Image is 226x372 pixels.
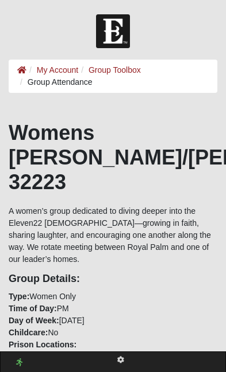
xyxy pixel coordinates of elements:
a: My Account [37,65,78,75]
strong: Time of Day: [9,304,57,313]
strong: Type: [9,292,29,301]
h4: Group Details: [9,273,217,285]
strong: Day of Week: [9,316,59,325]
li: Group Attendance [17,76,93,88]
a: Page Properties (Alt+P) [110,352,131,369]
a: Web cache enabled [16,357,22,369]
strong: Prison Locations: [9,340,76,349]
h1: Womens [PERSON_NAME]/[PERSON_NAME]/[PERSON_NAME] 32223 [9,120,217,195]
strong: Childcare: [9,328,48,337]
img: Church of Eleven22 Logo [96,14,130,48]
a: Group Toolbox [89,65,141,75]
